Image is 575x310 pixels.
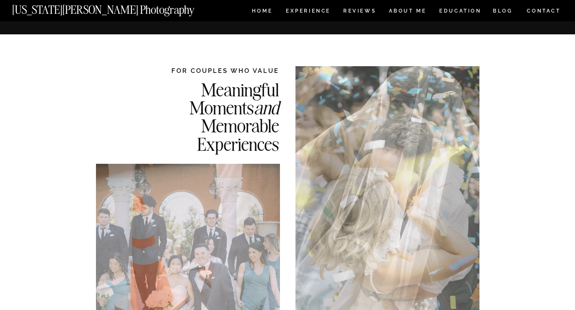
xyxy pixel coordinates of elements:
a: Get in Touch [427,4,553,10]
a: Experience [286,8,330,15]
a: ABOUT ME [389,8,427,15]
a: REVIEWS [343,8,375,15]
i: and [254,96,279,119]
a: CONTACT [526,6,561,15]
a: [US_STATE][PERSON_NAME] Photography [12,4,223,11]
a: EDUCATION [438,8,482,15]
h2: Meaningful Moments Memorable Experiences [147,80,279,152]
a: BLOG [493,8,513,15]
a: HOME [250,8,274,15]
h2: FOR COUPLES WHO VALUE [147,66,279,75]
